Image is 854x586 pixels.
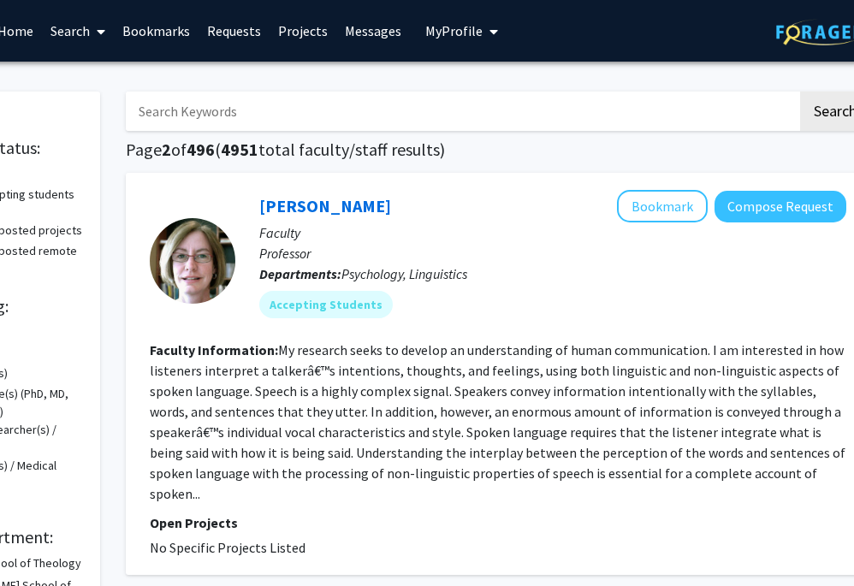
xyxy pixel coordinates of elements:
p: Faculty [259,222,846,243]
a: [PERSON_NAME] [259,195,391,216]
input: Search Keywords [126,92,798,131]
span: 2 [162,139,171,160]
span: 496 [187,139,215,160]
span: Psychology, Linguistics [341,265,467,282]
a: Requests [199,1,270,61]
a: Projects [270,1,336,61]
b: Departments: [259,265,341,282]
iframe: Chat [13,509,73,573]
button: Add Lynne Nygaard to Bookmarks [617,190,708,222]
fg-read-more: My research seeks to develop an understanding of human communication. I am interested in how list... [150,341,845,502]
a: Search [42,1,114,61]
span: 4951 [221,139,258,160]
span: My Profile [425,22,483,39]
b: Faculty Information: [150,341,278,358]
span: No Specific Projects Listed [150,539,305,556]
p: Professor [259,243,846,263]
mat-chip: Accepting Students [259,291,393,318]
p: Open Projects [150,512,846,533]
a: Messages [336,1,410,61]
a: Bookmarks [114,1,199,61]
button: Compose Request to Lynne Nygaard [715,191,846,222]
